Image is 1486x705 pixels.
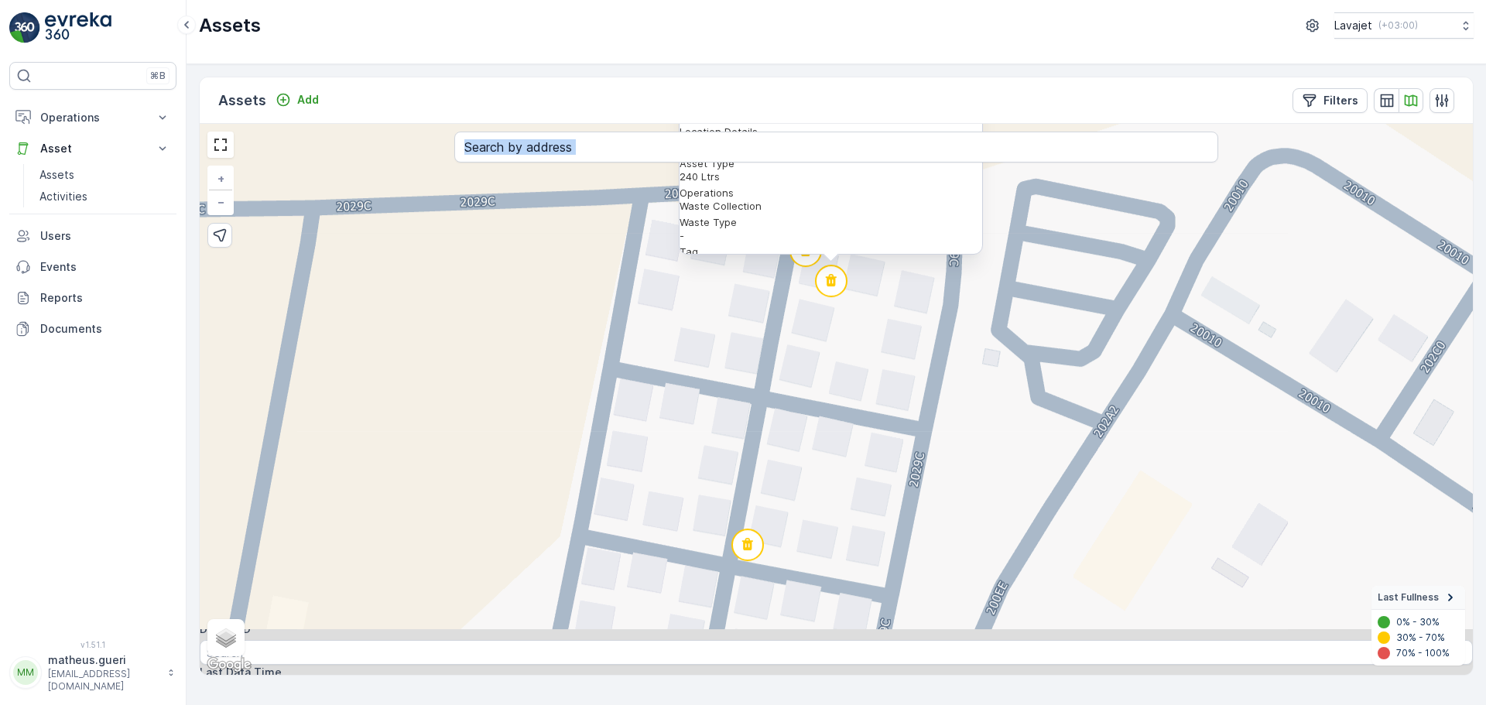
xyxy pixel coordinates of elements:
[1334,18,1372,33] p: Lavajet
[200,622,251,635] label: Device ID
[209,167,232,190] a: Zoom In
[1378,19,1418,32] p: ( +03:00 )
[9,313,176,344] a: Documents
[40,259,170,275] p: Events
[200,553,1473,578] input: Search
[680,216,982,229] p: Waste Type
[680,200,762,212] span: Waste Collection
[200,124,1473,145] h2: Filters
[209,190,232,214] a: Zoom Out
[209,133,232,156] a: View Fullscreen
[217,195,225,208] span: −
[200,492,296,505] label: Last Temperature
[204,655,255,675] img: Google
[1323,93,1358,108] p: Filters
[200,666,282,679] label: Last Data Time
[200,362,264,375] label: Waste Type
[9,221,176,252] a: Users
[1396,647,1450,659] p: 70% - 100%
[9,652,176,693] button: MMmatheus.gueri[EMAIL_ADDRESS][DOMAIN_NAME]
[416,470,430,484] div: 64
[40,110,146,125] p: Operations
[200,275,262,289] label: Asset Type
[200,423,1473,448] input: Search
[1334,12,1474,39] button: Lavajet(+03:00)
[680,187,982,200] p: Operations
[45,12,111,43] img: logo_light-DOdMpM7g.png
[40,321,170,337] p: Documents
[680,126,982,139] p: Location Details
[680,229,982,242] div: -
[197,524,204,538] div: 0
[1293,88,1368,113] button: Filters
[1396,631,1445,644] p: 30% - 70%
[217,172,224,185] span: +
[218,90,266,111] p: Assets
[39,189,87,204] p: Activities
[13,660,38,685] div: MM
[40,228,170,244] p: Users
[200,163,1473,188] input: Search
[9,102,176,133] button: Operations
[200,640,1473,665] input: Search
[9,133,176,164] button: Asset
[200,449,272,462] label: Fullness Rate
[382,470,394,484] div: 54
[9,12,40,43] img: logo
[200,579,267,592] label: Device Type
[40,141,146,156] p: Asset
[33,164,176,186] a: Assets
[204,655,255,675] a: Open this area in Google Maps (opens a new window)
[1396,616,1440,628] p: 0% - 30%
[40,290,170,306] p: Reports
[200,145,231,159] label: Name
[9,252,176,282] a: Events
[9,640,176,649] span: v 1.51.1
[200,319,259,332] label: Operations
[454,132,1218,163] input: Search by address
[680,245,982,258] p: Tag
[539,524,558,538] div: 100
[199,13,261,38] p: Assets
[9,282,176,313] a: Reports
[200,232,246,245] label: Location
[200,536,339,549] label: Stakeholder Service Point
[269,91,325,109] button: Add
[39,167,74,183] p: Assets
[209,621,243,655] a: Layers
[48,652,159,668] p: matheus.gueri
[33,186,176,207] a: Activities
[48,668,159,693] p: [EMAIL_ADDRESS][DOMAIN_NAME]
[297,92,319,108] p: Add
[200,189,235,202] label: Status
[150,70,166,82] p: ⌘B
[200,406,220,419] label: Tag
[1378,591,1439,604] span: Last Fullness
[680,170,720,183] span: 240 Ltrs
[1371,586,1465,610] summary: Last Fullness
